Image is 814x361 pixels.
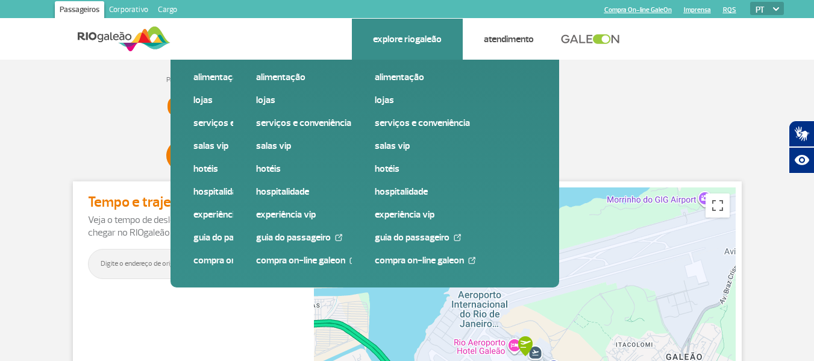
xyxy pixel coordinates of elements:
a: Experiência VIP [193,208,355,221]
img: External Link Icon [468,257,475,264]
a: Alimentação [256,71,418,84]
a: Serviços e Conveniência [193,116,355,130]
a: Experiência VIP [375,208,536,221]
a: Página Inicial [166,75,204,84]
span: Chegar [167,141,245,170]
a: Cargo [153,1,182,20]
a: Alimentação [375,71,536,84]
a: Compra On-line GaleOn [256,254,418,267]
a: Guia do Passageiro [375,231,536,244]
div: Plugin de acessibilidade da Hand Talk. [789,121,814,174]
a: Hotéis [375,162,536,175]
a: Atendimento [484,33,534,45]
a: Hotéis [256,162,418,175]
a: Como chegar e sair [254,33,331,45]
a: Serviços e Conveniência [375,116,536,130]
a: Compra On-line GaleOn [604,6,672,14]
h3: Carros [166,92,648,122]
a: Salas VIP [193,139,355,152]
h4: Tempo e trajeto [88,193,299,211]
img: External Link Icon [349,257,357,264]
a: RQS [723,6,736,14]
input: Digite o endereço de origem [88,249,299,279]
a: Lojas [375,93,536,107]
a: Imprensa [684,6,711,14]
a: Passageiros [55,1,104,20]
p: Veja o tempo de deslocamento e a melhor rota para chegar no RIOgaleão [88,214,299,239]
img: External Link Icon [454,234,461,241]
button: Abrir recursos assistivos. [789,147,814,174]
a: Compra On-line GaleOn [193,254,355,267]
button: Toggle fullscreen view [706,193,730,218]
a: Lojas [256,93,418,107]
a: Hotéis [193,162,355,175]
a: Serviços e Conveniência [256,116,418,130]
a: Voos [192,33,212,45]
a: Explore RIOgaleão [373,33,442,45]
img: External Link Icon [335,234,342,241]
a: Salas VIP [256,139,418,152]
a: Lojas [193,93,355,107]
a: Hospitalidade [193,185,355,198]
a: Guia do Passageiro [193,231,355,244]
a: Corporativo [104,1,153,20]
a: Hospitalidade [375,185,536,198]
a: Hospitalidade [256,185,418,198]
a: Guia do Passageiro [256,231,418,244]
button: Abrir tradutor de língua de sinais. [789,121,814,147]
a: Compra On-line GaleOn [375,254,536,267]
a: Salas VIP [375,139,536,152]
a: Experiência VIP [256,208,418,221]
a: Alimentação [193,71,355,84]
